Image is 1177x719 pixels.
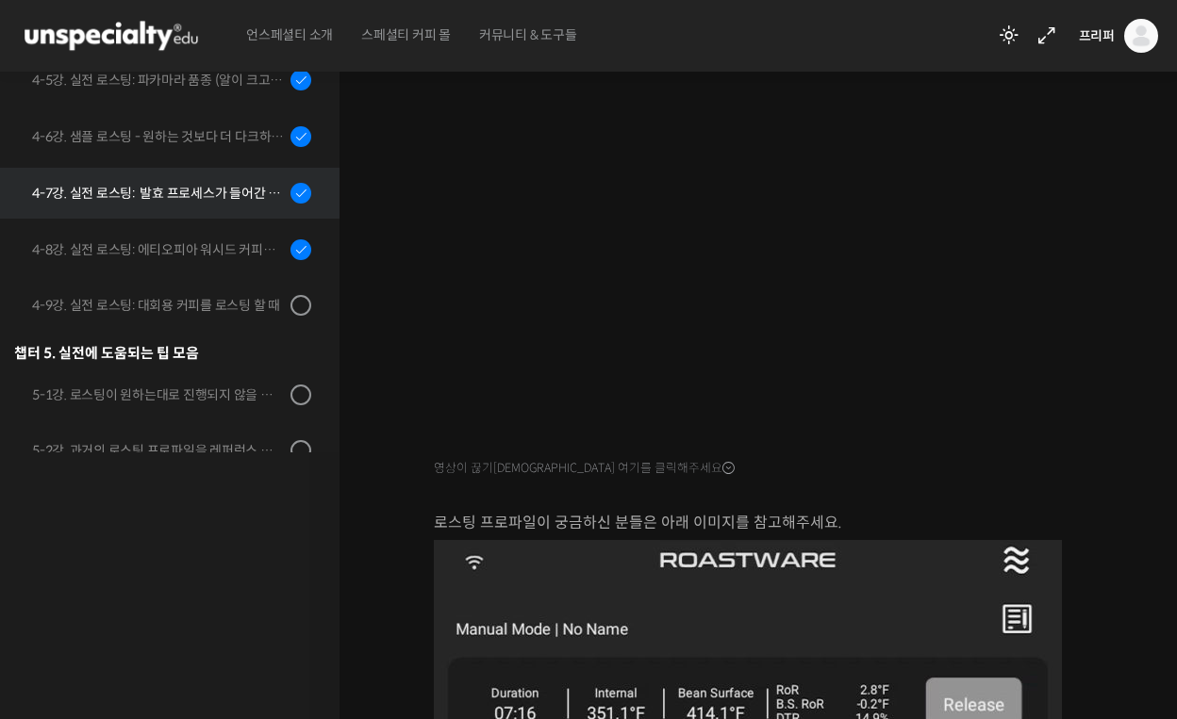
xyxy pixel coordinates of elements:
[434,510,1092,535] p: 로스팅 프로파일이 궁금하신 분들은 아래 이미지를 참고해주세요.
[32,384,285,405] div: 5-1강. 로스팅이 원하는대로 진행되지 않을 때, 일관성이 떨어질 때
[243,563,362,610] a: 설정
[124,563,243,610] a: 대화
[32,295,285,316] div: 4-9강. 실전 로스팅: 대회용 커피를 로스팅 할 때
[32,183,285,204] div: 4-7강. 실전 로스팅: 발효 프로세스가 들어간 커피를 필터용으로 로스팅 할 때
[32,440,285,461] div: 5-2강. 과거의 로스팅 프로파일을 레퍼런스 삼아 리뷰하는 방법
[14,340,311,366] div: 챕터 5. 실전에 도움되는 팁 모음
[59,591,71,606] span: 홈
[32,70,285,90] div: 4-5강. 실전 로스팅: 파카마라 품종 (알이 크고 산지에서 건조가 고르게 되기 힘든 경우)
[434,461,735,476] span: 영상이 끊기[DEMOGRAPHIC_DATA] 여기를 클릭해주세요
[32,126,285,147] div: 4-6강. 샘플 로스팅 - 원하는 것보다 더 다크하게 로스팅 하는 이유
[1079,27,1115,44] span: 프리퍼
[173,592,195,607] span: 대화
[32,239,285,260] div: 4-8강. 실전 로스팅: 에티오피아 워시드 커피를 에스프레소용으로 로스팅 할 때
[6,563,124,610] a: 홈
[291,591,314,606] span: 설정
